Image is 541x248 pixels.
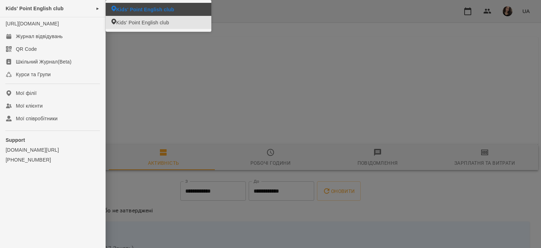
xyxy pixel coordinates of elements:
[6,6,63,11] span: Kids' Point English club
[16,102,43,109] div: Мої клієнти
[116,19,169,26] span: Kids' Point English club
[6,21,59,26] a: [URL][DOMAIN_NAME]
[116,6,174,13] span: Kids' Point English club
[6,146,100,153] a: [DOMAIN_NAME][URL]
[96,6,100,11] span: ►
[16,115,58,122] div: Мої співробітники
[6,137,100,144] p: Support
[16,46,37,53] div: QR Code
[16,90,37,97] div: Мої філії
[16,71,51,78] div: Курси та Групи
[16,58,71,65] div: Шкільний Журнал(Beta)
[6,156,100,163] a: [PHONE_NUMBER]
[16,33,63,40] div: Журнал відвідувань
